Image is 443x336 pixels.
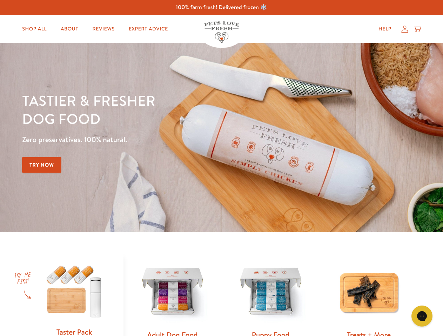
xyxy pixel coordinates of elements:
[55,22,84,36] a: About
[16,22,52,36] a: Shop All
[22,133,288,146] p: Zero preservatives. 100% natural.
[204,21,239,43] img: Pets Love Fresh
[22,91,288,128] h1: Tastier & fresher dog food
[373,22,397,36] a: Help
[123,22,174,36] a: Expert Advice
[22,157,61,173] a: Try Now
[87,22,120,36] a: Reviews
[408,303,436,329] iframe: Gorgias live chat messenger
